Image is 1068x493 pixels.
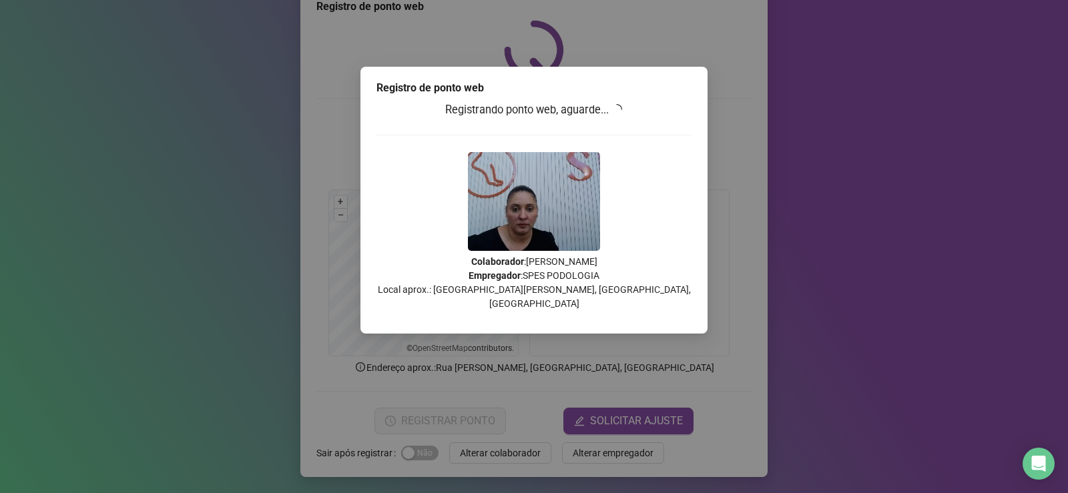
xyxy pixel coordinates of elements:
span: loading [611,104,622,115]
div: Open Intercom Messenger [1023,448,1055,480]
img: 2Q== [468,152,600,251]
p: : [PERSON_NAME] : SPES PODOLOGIA Local aprox.: [GEOGRAPHIC_DATA][PERSON_NAME], [GEOGRAPHIC_DATA],... [376,255,692,311]
div: Registro de ponto web [376,80,692,96]
strong: Empregador [469,270,521,281]
strong: Colaborador [471,256,524,267]
h3: Registrando ponto web, aguarde... [376,101,692,119]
